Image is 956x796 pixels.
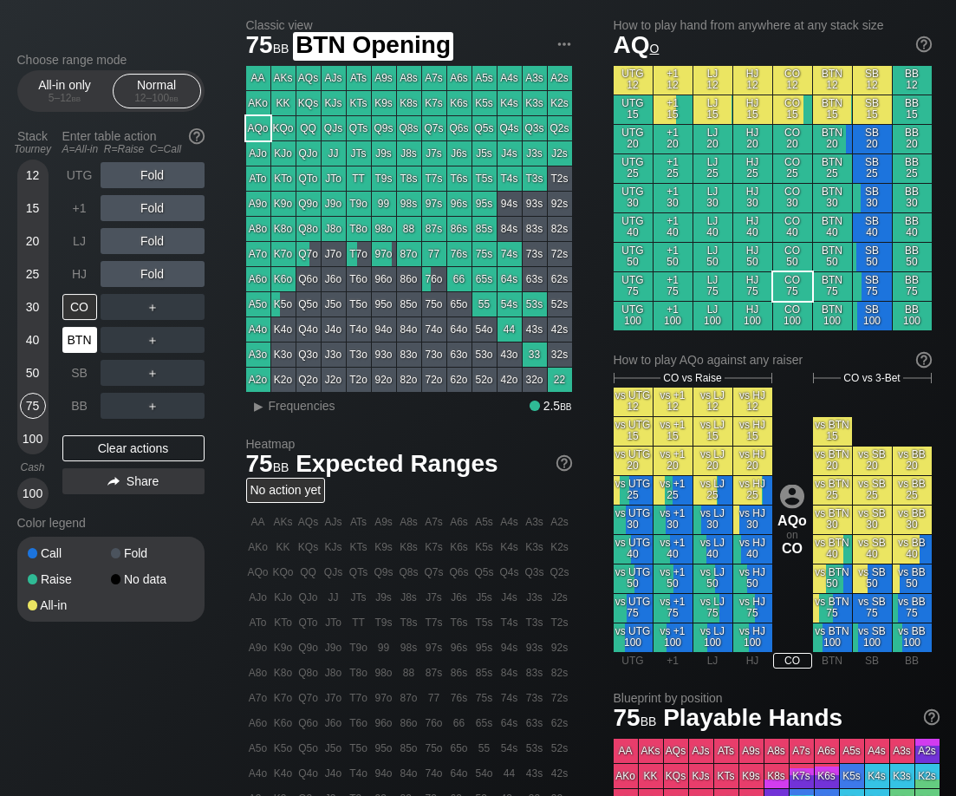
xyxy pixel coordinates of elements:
[20,327,46,353] div: 40
[28,573,111,585] div: Raise
[472,343,497,367] div: 53o
[296,166,321,191] div: QTo
[447,91,471,115] div: K6s
[472,116,497,140] div: Q5s
[548,242,572,266] div: 72s
[523,192,547,216] div: 93s
[548,343,572,367] div: 32s
[773,243,812,271] div: CO 50
[914,350,933,369] img: help.32db89a4.svg
[853,125,892,153] div: SB 20
[322,116,346,140] div: QJs
[733,154,772,183] div: HJ 25
[397,242,421,266] div: 87o
[548,317,572,342] div: 42s
[773,302,812,330] div: CO 100
[347,242,371,266] div: T7o
[614,95,653,124] div: UTG 15
[472,166,497,191] div: T5s
[246,166,270,191] div: ATo
[498,166,522,191] div: T4s
[372,116,396,140] div: Q9s
[813,125,852,153] div: BTN 20
[111,547,194,559] div: Fold
[397,292,421,316] div: 85o
[773,154,812,183] div: CO 25
[111,573,194,585] div: No data
[813,95,852,124] div: BTN 15
[614,31,660,58] span: AQ
[548,91,572,115] div: K2s
[693,66,732,95] div: LJ 12
[62,122,205,162] div: Enter table action
[773,184,812,212] div: CO 30
[322,368,346,392] div: J2o
[733,302,772,330] div: HJ 100
[548,66,572,90] div: A2s
[498,343,522,367] div: 43o
[10,143,55,155] div: Tourney
[296,343,321,367] div: Q3o
[296,317,321,342] div: Q4o
[893,184,932,212] div: BB 30
[523,217,547,241] div: 83s
[853,272,892,301] div: SB 75
[614,272,653,301] div: UTG 75
[693,95,732,124] div: LJ 15
[853,243,892,271] div: SB 50
[372,192,396,216] div: 99
[548,292,572,316] div: 52s
[273,37,289,56] span: bb
[614,125,653,153] div: UTG 20
[422,343,446,367] div: 73o
[447,116,471,140] div: Q6s
[523,91,547,115] div: K3s
[20,393,46,419] div: 75
[548,217,572,241] div: 82s
[246,217,270,241] div: A8o
[733,213,772,242] div: HJ 40
[733,95,772,124] div: HJ 15
[296,267,321,291] div: Q6o
[101,228,205,254] div: Fold
[347,166,371,191] div: TT
[246,18,572,32] h2: Classic view
[296,66,321,90] div: AQs
[893,213,932,242] div: BB 40
[523,242,547,266] div: 73s
[780,484,804,508] img: icon-avatar.b40e07d9.svg
[654,184,693,212] div: +1 30
[447,192,471,216] div: 96s
[271,217,296,241] div: K8o
[322,66,346,90] div: AJs
[614,243,653,271] div: UTG 50
[347,292,371,316] div: T5o
[472,368,497,392] div: 52o
[773,272,812,301] div: CO 75
[372,343,396,367] div: 93o
[654,125,693,153] div: +1 20
[447,267,471,291] div: 66
[271,192,296,216] div: K9o
[498,368,522,392] div: 42o
[322,141,346,166] div: JJ
[29,92,101,104] div: 5 – 12
[296,368,321,392] div: Q2o
[813,154,852,183] div: BTN 25
[372,292,396,316] div: 95o
[922,708,941,727] img: help.32db89a4.svg
[62,162,97,188] div: UTG
[28,599,111,611] div: All-in
[246,267,270,291] div: A6o
[372,91,396,115] div: K9s
[10,122,55,162] div: Stack
[296,141,321,166] div: QJo
[296,91,321,115] div: KQs
[693,184,732,212] div: LJ 30
[293,32,453,61] span: BTN Opening
[17,53,205,67] h2: Choose range mode
[693,272,732,301] div: LJ 75
[271,292,296,316] div: K5o
[498,66,522,90] div: A4s
[498,192,522,216] div: 94s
